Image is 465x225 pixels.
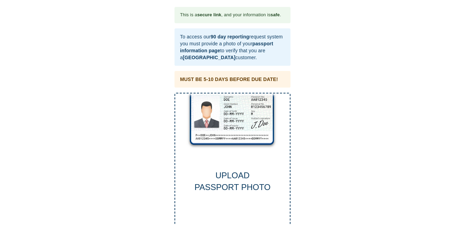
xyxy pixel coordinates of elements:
b: secure link [197,12,221,17]
b: passport information page [180,41,273,53]
div: To access our request system you must provide a photo of your to verify that you are a customer. [180,30,285,64]
div: MUST BE 5-10 DAYS BEFORE DUE DATE! [180,76,278,83]
div: This is a , and your information is . [180,9,281,21]
div: UPLOAD PASSPORT PHOTO [175,170,290,193]
b: 90 day reporting [211,34,249,39]
b: safe [270,12,280,17]
b: [GEOGRAPHIC_DATA] [183,55,235,60]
